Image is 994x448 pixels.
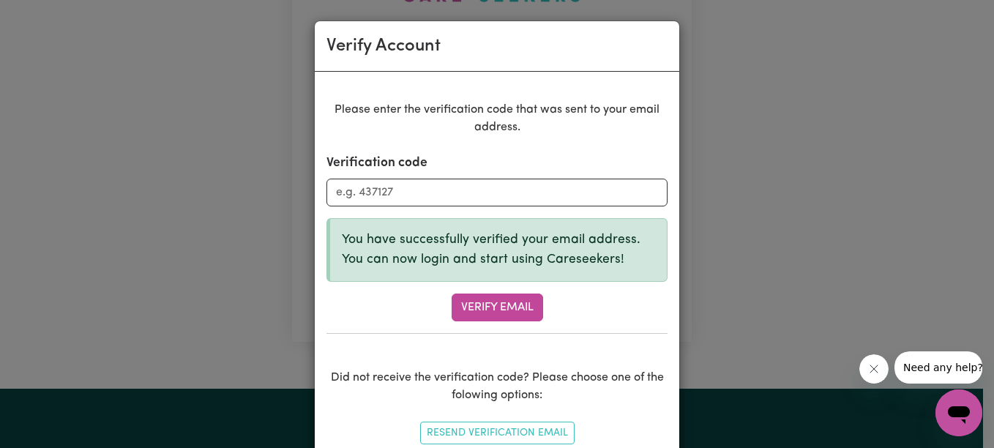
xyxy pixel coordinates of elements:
[420,422,575,444] button: Resend Verification Email
[342,231,655,269] p: You have successfully verified your email address. You can now login and start using Careseekers!
[859,354,889,384] iframe: Close message
[894,351,982,384] iframe: Message from company
[326,179,668,206] input: e.g. 437127
[326,33,441,59] div: Verify Account
[326,369,668,404] p: Did not receive the verification code? Please choose one of the folowing options:
[326,154,427,173] label: Verification code
[326,101,668,136] p: Please enter the verification code that was sent to your email address.
[9,10,89,22] span: Need any help?
[935,389,982,436] iframe: Button to launch messaging window
[452,294,543,321] button: Verify Email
